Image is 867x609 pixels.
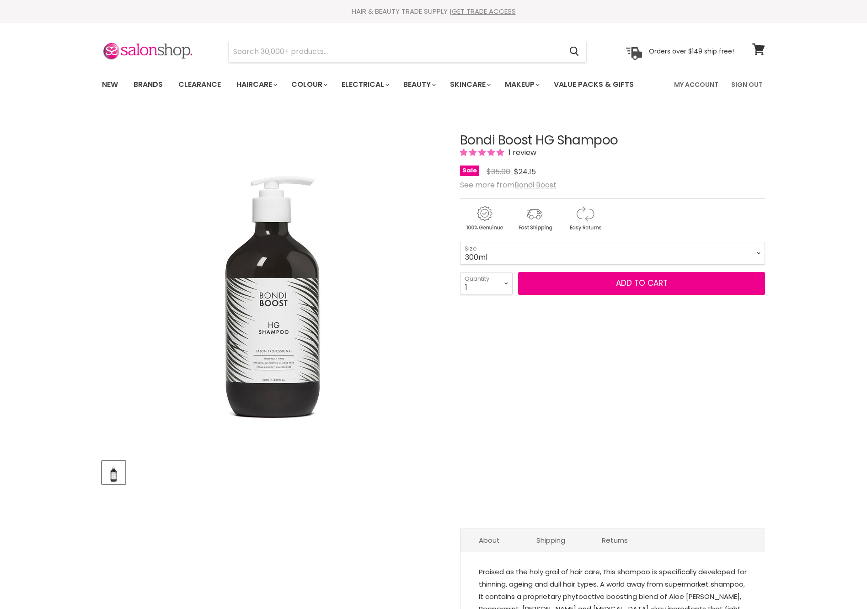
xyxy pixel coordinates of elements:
[514,180,557,190] a: Bondi Boost
[101,458,445,484] div: Product thumbnails
[460,529,518,551] a: About
[102,111,444,452] div: Bondi Boost HG Shampoo image. Click or Scroll to Zoom.
[112,121,433,441] img: Bondi Boost HG Shampoo
[561,204,609,232] img: returns.gif
[230,75,283,94] a: Haircare
[487,166,510,177] span: $35.00
[91,7,776,16] div: HAIR & BEAUTY TRADE SUPPLY |
[669,75,724,94] a: My Account
[443,75,496,94] a: Skincare
[284,75,333,94] a: Colour
[229,41,562,62] input: Search
[396,75,441,94] a: Beauty
[518,272,765,295] button: Add to cart
[91,71,776,98] nav: Main
[498,75,545,94] a: Makeup
[506,147,536,158] span: 1 review
[460,180,557,190] span: See more from
[335,75,395,94] a: Electrical
[102,461,125,484] button: Bondi Boost HG Shampoo
[460,147,506,158] span: 5.00 stars
[460,166,479,176] span: Sale
[547,75,641,94] a: Value Packs & Gifts
[460,272,513,295] select: Quantity
[460,204,508,232] img: genuine.gif
[616,278,668,288] span: Add to cart
[460,134,765,148] h1: Bondi Boost HG Shampoo
[103,462,124,483] img: Bondi Boost HG Shampoo
[127,75,170,94] a: Brands
[649,47,734,55] p: Orders over $149 ship free!
[510,204,559,232] img: shipping.gif
[228,41,587,63] form: Product
[95,71,655,98] ul: Main menu
[171,75,228,94] a: Clearance
[95,75,125,94] a: New
[562,41,586,62] button: Search
[514,166,536,177] span: $24.15
[583,529,646,551] a: Returns
[518,529,583,551] a: Shipping
[726,75,768,94] a: Sign Out
[452,6,516,16] a: GET TRADE ACCESS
